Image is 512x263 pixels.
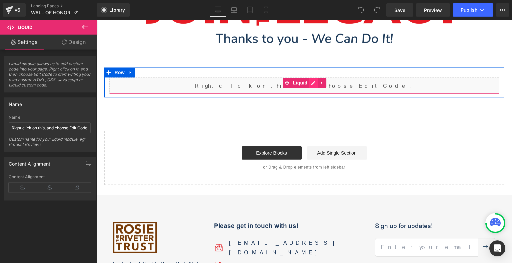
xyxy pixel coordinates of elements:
a: Tablet [242,3,258,17]
button: More [496,3,509,17]
a: Landing Pages [31,3,97,9]
span: Row [17,48,30,58]
span: Save [394,7,405,14]
div: Custom name for your liquid module, eg: Product Reviews [9,137,91,152]
button: Undo [354,3,368,17]
div: v6 [13,6,22,14]
div: Content Alignment [9,175,91,179]
button: Publish [453,3,493,17]
div: Name [9,115,91,120]
h2: Please get in touch with us! [118,202,268,210]
a: Laptop [226,3,242,17]
a: Expand / Collapse [30,48,39,58]
div: Open Intercom Messenger [489,240,505,256]
span: Publish [461,7,477,13]
span: Liquid module allows us to add custom code into your page. Right click on it, and then choose Edi... [9,61,91,92]
h2: Sign up for updates! [279,202,399,210]
a: v6 [3,3,26,17]
a: New Library [97,3,130,17]
p: or Drag & Drop elements from left sidebar [19,145,397,150]
input: Enter your email [279,218,382,237]
div: Content Alignment [9,157,50,167]
a: Explore Blocks [145,126,205,140]
a: Add Single Section [211,126,271,140]
p: [EMAIL_ADDRESS][DOMAIN_NAME] [133,218,268,237]
button: Redo [370,3,384,17]
a: Expand / Collapse [221,58,230,68]
span: Liquid [195,58,213,68]
p: By subscribing to our newsletter you agree to our privacy policy and will get commercial communic... [279,242,399,253]
a: Design [50,35,98,50]
div: Name [9,98,22,107]
span: WALL OF HONOR [31,10,70,15]
a: Preview [416,3,450,17]
p: [PHONE_NUMBER] [133,242,268,252]
a: Desktop [210,3,226,17]
span: Liquid [18,25,32,30]
span: Preview [424,7,442,14]
span: Library [109,7,125,13]
a: Mobile [258,3,274,17]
